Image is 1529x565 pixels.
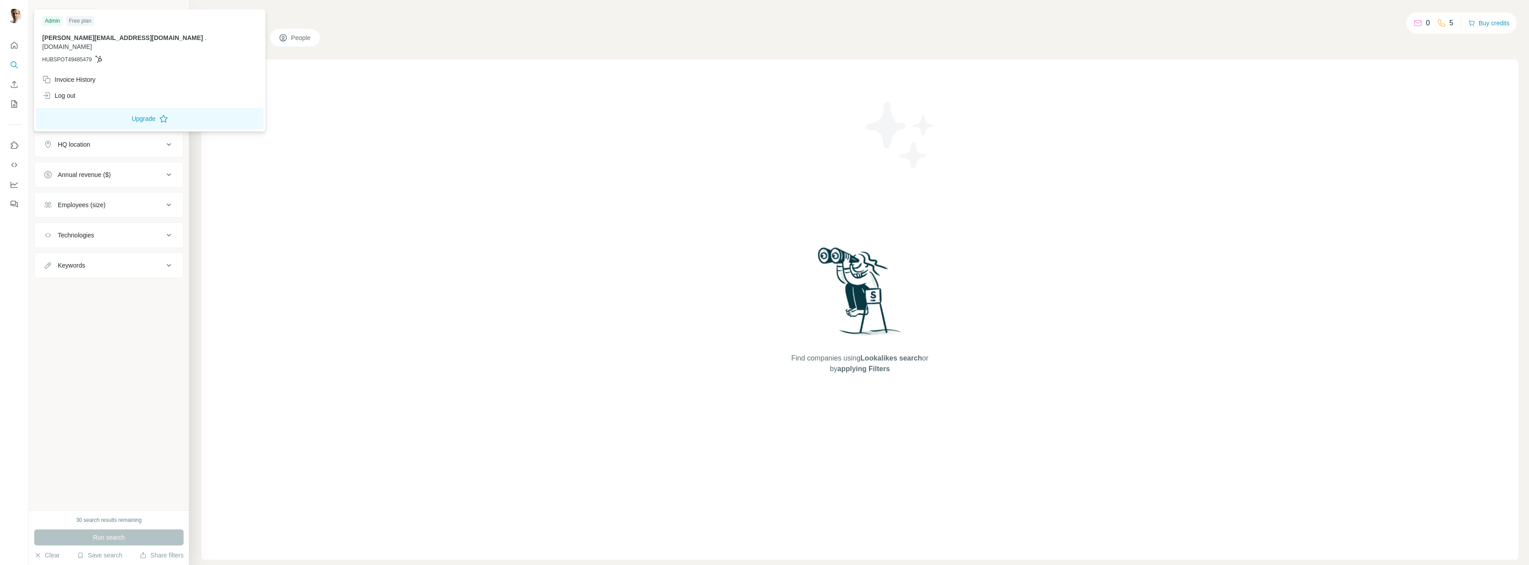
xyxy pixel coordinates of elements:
[155,5,189,19] button: Hide
[861,354,922,362] span: Lookalikes search
[36,108,264,129] button: Upgrade
[7,9,21,23] img: Avatar
[7,76,21,92] button: Enrich CSV
[42,16,63,26] div: Admin
[789,353,931,374] span: Find companies using or by
[7,157,21,173] button: Use Surfe API
[58,200,105,209] div: Employees (size)
[205,34,207,41] span: .
[291,33,312,42] span: People
[140,551,184,560] button: Share filters
[42,43,92,50] span: [DOMAIN_NAME]
[58,170,111,179] div: Annual revenue ($)
[34,8,62,16] div: New search
[42,34,203,41] span: [PERSON_NAME][EMAIL_ADDRESS][DOMAIN_NAME]
[76,516,141,524] div: 30 search results remaining
[35,255,183,276] button: Keywords
[35,164,183,185] button: Annual revenue ($)
[7,137,21,153] button: Use Surfe on LinkedIn
[35,224,183,246] button: Technologies
[814,245,906,344] img: Surfe Illustration - Woman searching with binoculars
[837,365,890,373] span: applying Filters
[58,231,94,240] div: Technologies
[42,75,96,84] div: Invoice History
[860,95,940,175] img: Surfe Illustration - Stars
[1468,17,1509,29] button: Buy credits
[42,91,76,100] div: Log out
[35,194,183,216] button: Employees (size)
[34,551,60,560] button: Clear
[7,57,21,73] button: Search
[35,134,183,155] button: HQ location
[7,96,21,112] button: My lists
[7,196,21,212] button: Feedback
[7,37,21,53] button: Quick start
[42,56,92,64] span: HUBSPOT49485479
[77,551,122,560] button: Save search
[1449,18,1453,28] p: 5
[1426,18,1430,28] p: 0
[7,176,21,192] button: Dashboard
[201,11,1518,23] h4: Search
[58,140,90,149] div: HQ location
[66,16,94,26] div: Free plan
[58,261,85,270] div: Keywords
